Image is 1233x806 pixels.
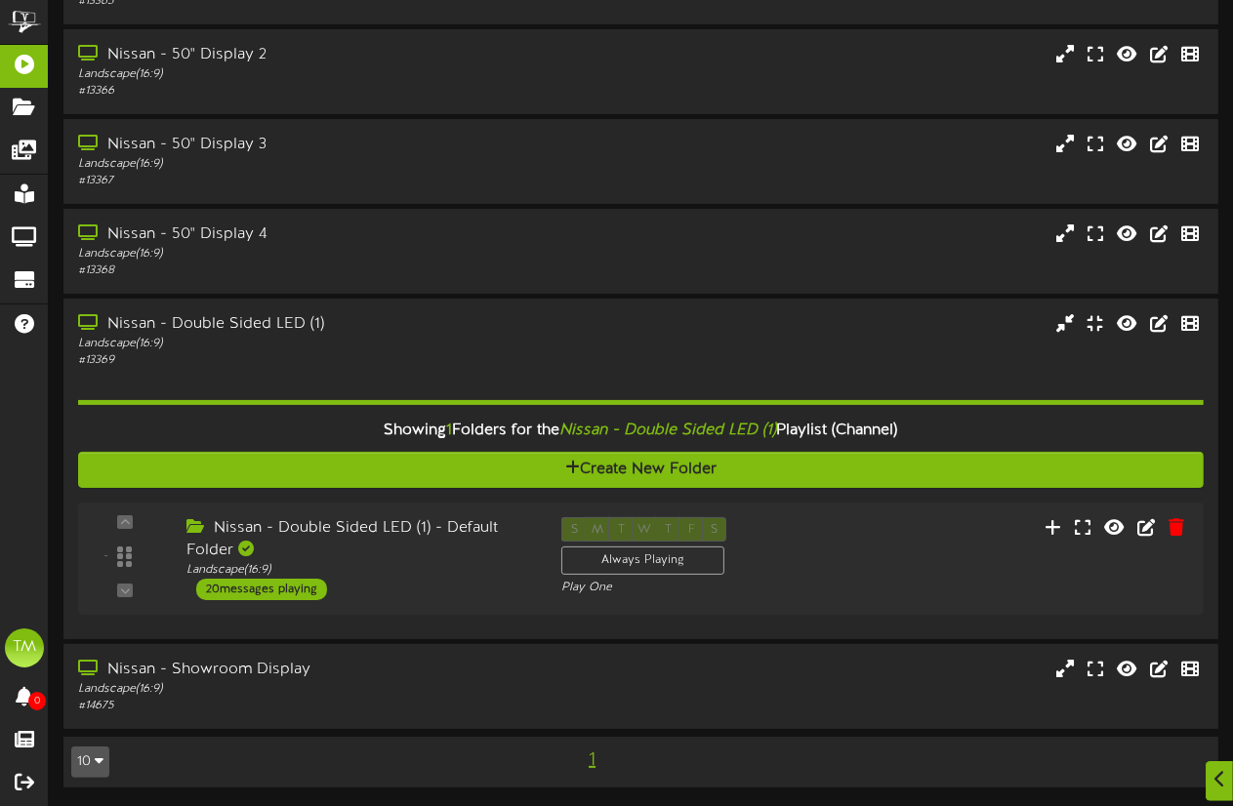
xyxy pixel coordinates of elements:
div: Landscape ( 16:9 ) [78,66,530,83]
div: Landscape ( 16:9 ) [186,562,532,579]
span: 1 [584,749,600,771]
div: Landscape ( 16:9 ) [78,336,530,352]
div: TM [5,628,44,667]
div: Play One [561,580,813,596]
div: Nissan - Double Sided LED (1) - Default Folder [186,517,532,562]
div: Nissan - 50" Display 3 [78,134,530,156]
div: Landscape ( 16:9 ) [78,246,530,262]
div: Nissan - 50" Display 4 [78,223,530,246]
div: # 13368 [78,262,530,279]
div: # 13366 [78,83,530,100]
div: Landscape ( 16:9 ) [78,156,530,173]
span: 0 [28,692,46,710]
div: # 14675 [78,698,530,714]
span: 1 [447,422,453,439]
div: # 13369 [78,352,530,369]
div: Landscape ( 16:9 ) [78,681,530,698]
div: Nissan - 50" Display 2 [78,44,530,66]
button: Create New Folder [78,452,1204,488]
button: 10 [71,746,109,778]
div: Nissan - Double Sided LED (1) [78,313,530,336]
div: Nissan - Showroom Display [78,659,530,681]
div: # 13367 [78,173,530,189]
i: Nissan - Double Sided LED (1) [560,422,777,439]
div: Always Playing [561,546,724,575]
div: Showing Folders for the Playlist (Channel) [63,410,1218,452]
div: 20 messages playing [196,579,327,600]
